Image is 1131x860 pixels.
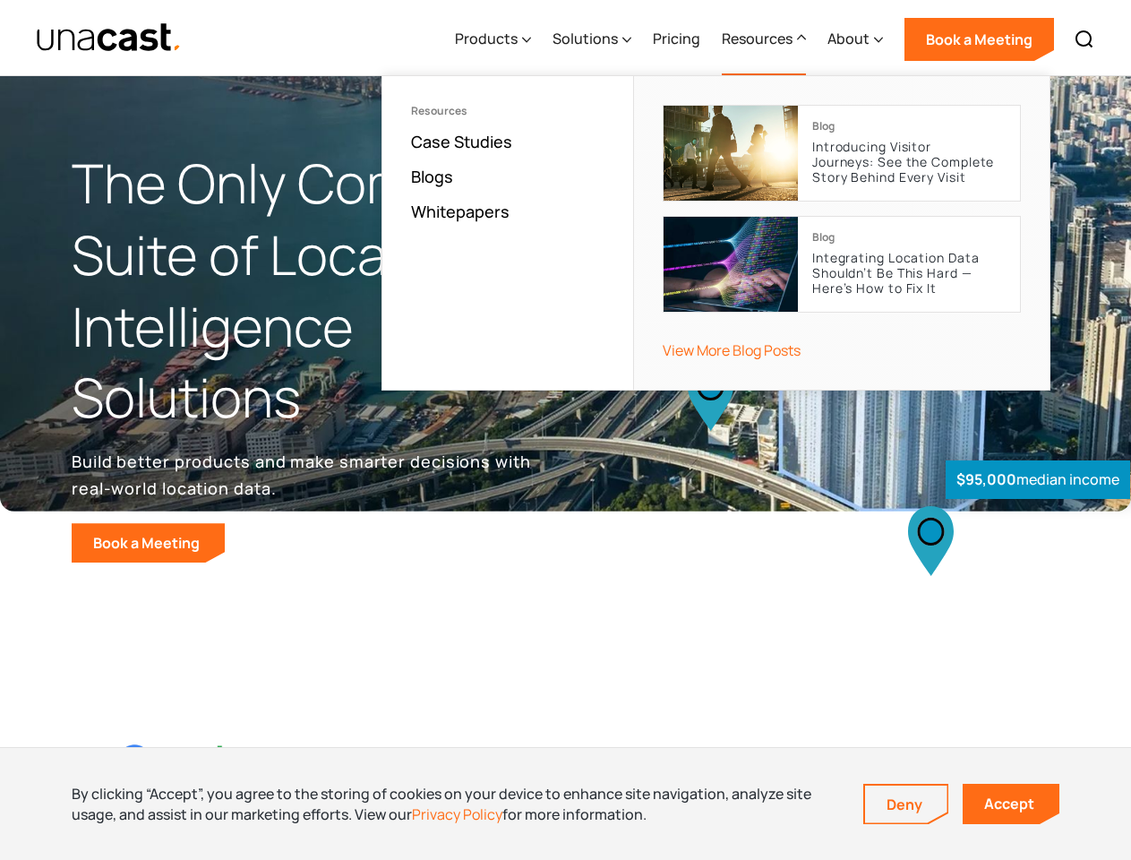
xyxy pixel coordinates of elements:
[904,18,1054,61] a: Book a Meeting
[455,3,531,76] div: Products
[411,131,512,152] a: Case Studies
[827,28,870,49] div: About
[865,786,947,823] a: Deny
[812,140,1006,185] p: Introducing Visitor Journeys: See the Complete Story Behind Every Visit
[663,216,1021,313] a: BlogIntegrating Location Data Shouldn’t Be This Hard — Here’s How to Fix It
[72,523,225,563] a: Book a Meeting
[553,3,631,76] div: Solutions
[664,217,798,312] img: cover
[653,3,700,76] a: Pricing
[812,251,1006,296] p: Integrating Location Data Shouldn’t Be This Hard — Here’s How to Fix It
[72,784,836,824] div: By clicking “Accept”, you agree to the storing of cookies on your device to enhance site navigati...
[36,22,182,54] a: home
[72,448,537,502] p: Build better products and make smarter decisions with real-world location data.
[411,105,604,117] div: Resources
[411,201,510,222] a: Whitepapers
[722,3,806,76] div: Resources
[963,784,1059,824] a: Accept
[664,106,798,201] img: cover
[503,740,629,791] img: BCG logo
[412,804,502,824] a: Privacy Policy
[946,460,1130,499] div: median income
[827,3,883,76] div: About
[72,148,566,434] h1: The Only Complete Suite of Location Intelligence Solutions
[411,166,453,187] a: Blogs
[455,28,518,49] div: Products
[381,75,1050,391] nav: Resources
[812,120,835,133] div: Blog
[663,105,1021,202] a: BlogIntroducing Visitor Journeys: See the Complete Story Behind Every Visit
[663,340,801,360] a: View More Blog Posts
[36,22,182,54] img: Unacast text logo
[1074,29,1095,50] img: Search icon
[722,28,793,49] div: Resources
[696,744,821,787] img: Harvard U logo
[118,744,244,787] img: Google logo Color
[956,469,1016,489] strong: $95,000
[553,28,618,49] div: Solutions
[812,231,835,244] div: Blog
